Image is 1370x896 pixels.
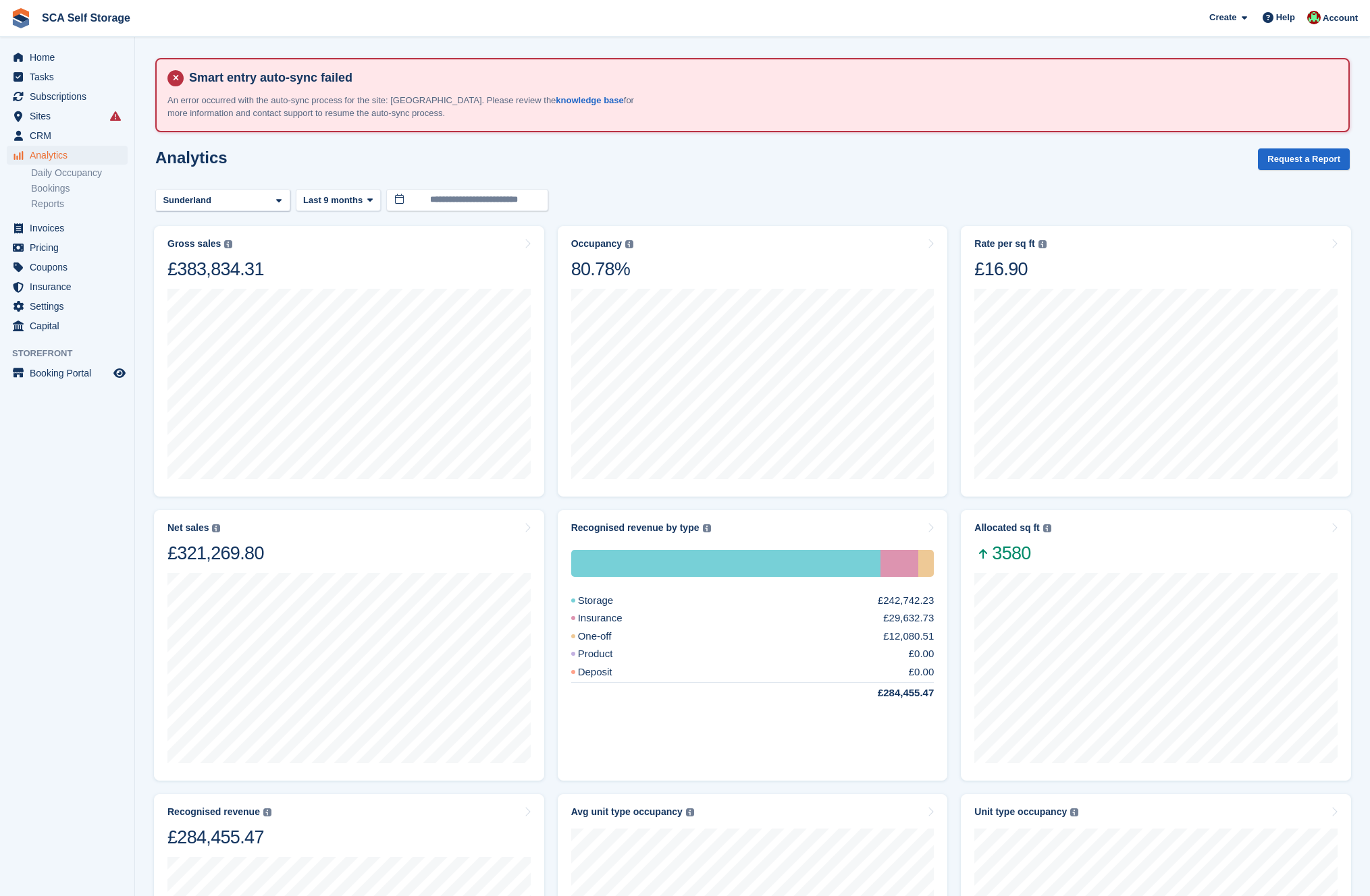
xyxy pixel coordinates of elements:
img: icon-info-grey-7440780725fd019a000dd9b08b2336e03edf1995a4989e88bcd33f0948082b44.svg [263,808,271,816]
div: Occupancy [571,238,622,250]
img: icon-info-grey-7440780725fd019a000dd9b08b2336e03edf1995a4989e88bcd33f0948082b44.svg [1043,524,1051,532]
div: £284,455.47 [845,685,934,701]
span: Analytics [30,146,111,165]
img: Dale Chapman [1307,11,1321,24]
span: CRM [30,126,111,145]
span: Help [1276,11,1295,24]
div: Gross sales [167,238,221,250]
a: menu [7,297,128,316]
div: 80.78% [571,258,633,281]
div: £29,632.73 [883,611,934,626]
button: Last 9 months [296,189,381,211]
a: Daily Occupancy [31,167,128,179]
div: £12,080.51 [883,629,934,644]
span: Sites [30,107,111,125]
img: icon-info-grey-7440780725fd019a000dd9b08b2336e03edf1995a4989e88bcd33f0948082b44.svg [212,524,220,532]
div: Net sales [167,522,209,534]
span: Settings [30,297,111,316]
a: SCA Self Storage [36,7,136,29]
i: Smart entry sync failures have occurred [110,111,121,121]
div: Rate per sq ft [974,238,1034,250]
a: Bookings [31,182,128,195]
a: menu [7,146,128,165]
div: £242,742.23 [878,593,934,609]
span: Tasks [30,67,111,86]
span: Booking Portal [30,364,111,383]
img: icon-info-grey-7440780725fd019a000dd9b08b2336e03edf1995a4989e88bcd33f0948082b44.svg [686,808,694,816]
div: Deposit [571,665,645,680]
p: An error occurred with the auto-sync process for the site: [GEOGRAPHIC_DATA]. Please review the f... [167,94,640,120]
h2: Analytics [155,148,228,167]
a: menu [7,48,128,67]
span: Invoices [30,219,111,237]
a: menu [7,219,128,237]
div: Storage [571,550,881,577]
div: Sunderland [161,194,217,207]
span: Create [1209,11,1236,24]
div: Insurance [571,611,655,626]
a: menu [7,277,128,296]
span: Home [30,48,111,67]
div: £0.00 [909,646,934,662]
span: Storefront [12,347,134,360]
span: Subscriptions [30,87,111,106]
div: Recognised revenue by type [571,522,700,534]
span: Last 9 months [303,194,363,207]
a: Preview store [111,365,128,381]
a: menu [7,258,128,277]
div: £0.00 [909,665,934,680]
a: menu [7,67,128,86]
div: £321,269.80 [167,542,264,565]
div: Storage [571,593,646,609]
span: Capital [30,316,111,335]
img: stora-icon-8386f47178a22dfd0bd8f6a31ec36ba5ce8667c1dd55bd0f319d3a0aa187defe.svg [11,8,31,28]
a: menu [7,126,128,145]
div: £383,834.31 [167,258,264,281]
div: One-off [571,629,644,644]
a: menu [7,238,128,257]
div: £284,455.47 [167,826,271,849]
img: icon-info-grey-7440780725fd019a000dd9b08b2336e03edf1995a4989e88bcd33f0948082b44.svg [703,524,711,532]
img: icon-info-grey-7440780725fd019a000dd9b08b2336e03edf1995a4989e88bcd33f0948082b44.svg [1070,808,1078,816]
span: 3580 [974,542,1051,565]
a: menu [7,316,128,335]
a: menu [7,87,128,106]
div: Allocated sq ft [974,522,1039,534]
img: icon-info-grey-7440780725fd019a000dd9b08b2336e03edf1995a4989e88bcd33f0948082b44.svg [625,240,633,248]
img: icon-info-grey-7440780725fd019a000dd9b08b2336e03edf1995a4989e88bcd33f0948082b44.svg [224,240,232,248]
img: icon-info-grey-7440780725fd019a000dd9b08b2336e03edf1995a4989e88bcd33f0948082b44.svg [1038,240,1047,248]
a: menu [7,107,128,125]
a: knowledge base [556,95,623,105]
div: Unit type occupancy [974,806,1067,818]
div: £16.90 [974,258,1046,281]
h4: Smart entry auto-sync failed [184,70,1338,86]
a: menu [7,364,128,383]
span: Coupons [30,258,111,277]
span: Insurance [30,277,111,296]
div: Insurance [880,550,918,577]
div: Product [571,646,646,662]
div: Recognised revenue [167,806,260,818]
div: Avg unit type occupancy [571,806,683,818]
div: One-off [918,550,934,577]
button: Request a Report [1258,148,1350,171]
span: Account [1323,11,1358,25]
span: Pricing [30,238,111,257]
a: Reports [31,198,128,211]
